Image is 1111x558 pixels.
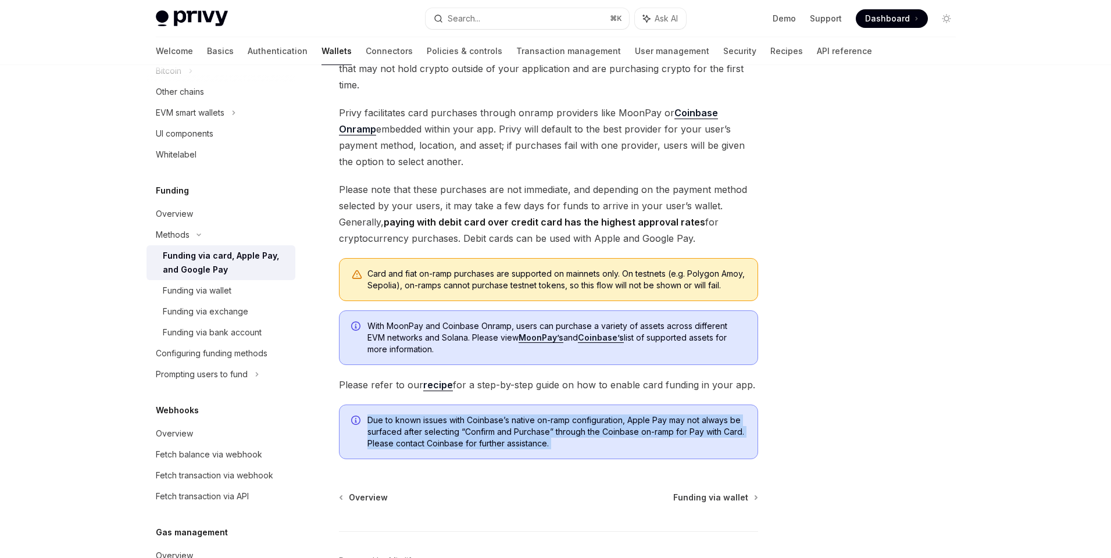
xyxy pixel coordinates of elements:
[147,423,295,444] a: Overview
[163,284,231,298] div: Funding via wallet
[163,249,288,277] div: Funding via card, Apple Pay, and Google Pay
[163,305,248,319] div: Funding via exchange
[147,486,295,507] a: Fetch transaction via API
[516,37,621,65] a: Transaction management
[156,403,199,417] h5: Webhooks
[156,228,190,242] div: Methods
[384,216,705,228] strong: paying with debit card over credit card has the highest approval rates
[367,320,746,355] span: With MoonPay and Coinbase Onramp, users can purchase a variety of assets across different EVM net...
[156,489,249,503] div: Fetch transaction via API
[156,468,273,482] div: Fetch transaction via webhook
[367,414,746,449] span: Due to known issues with Coinbase’s native on-ramp configuration, Apple Pay may not always be sur...
[207,37,234,65] a: Basics
[147,245,295,280] a: Funding via card, Apple Pay, and Google Pay
[147,123,295,144] a: UI components
[156,367,248,381] div: Prompting users to fund
[147,444,295,465] a: Fetch balance via webhook
[351,321,363,333] svg: Info
[423,379,453,391] a: recipe
[156,10,228,27] img: light logo
[578,332,624,343] a: Coinbase’s
[856,9,928,28] a: Dashboard
[673,492,748,503] span: Funding via wallet
[773,13,796,24] a: Demo
[147,343,295,364] a: Configuring funding methods
[635,37,709,65] a: User management
[147,81,295,102] a: Other chains
[248,37,308,65] a: Authentication
[723,37,756,65] a: Security
[655,13,678,24] span: Ask AI
[147,280,295,301] a: Funding via wallet
[156,184,189,198] h5: Funding
[339,105,758,170] span: Privy facilitates card purchases through onramp providers like MoonPay or embedded within your ap...
[351,269,363,281] svg: Warning
[635,8,686,29] button: Ask AI
[366,37,413,65] a: Connectors
[339,181,758,246] span: Please note that these purchases are not immediate, and depending on the payment method selected ...
[810,13,842,24] a: Support
[156,448,262,462] div: Fetch balance via webhook
[147,322,295,343] a: Funding via bank account
[156,127,213,141] div: UI components
[321,37,352,65] a: Wallets
[156,85,204,99] div: Other chains
[610,14,622,23] span: ⌘ K
[156,207,193,221] div: Overview
[367,268,746,291] div: Card and fiat on-ramp purchases are supported on mainnets only. On testnets (e.g. Polygon Amoy, S...
[147,203,295,224] a: Overview
[156,427,193,441] div: Overview
[865,13,910,24] span: Dashboard
[349,492,388,503] span: Overview
[937,9,956,28] button: Toggle dark mode
[340,492,388,503] a: Overview
[156,148,197,162] div: Whitelabel
[156,106,224,120] div: EVM smart wallets
[448,12,480,26] div: Search...
[426,8,629,29] button: Search...⌘K
[147,144,295,165] a: Whitelabel
[817,37,872,65] a: API reference
[770,37,803,65] a: Recipes
[519,332,563,343] a: MoonPay’s
[163,325,262,339] div: Funding via bank account
[351,416,363,427] svg: Info
[339,377,758,393] span: Please refer to our for a step-by-step guide on how to enable card funding in your app.
[673,492,757,503] a: Funding via wallet
[147,465,295,486] a: Fetch transaction via webhook
[147,301,295,322] a: Funding via exchange
[156,37,193,65] a: Welcome
[156,525,228,539] h5: Gas management
[156,346,267,360] div: Configuring funding methods
[427,37,502,65] a: Policies & controls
